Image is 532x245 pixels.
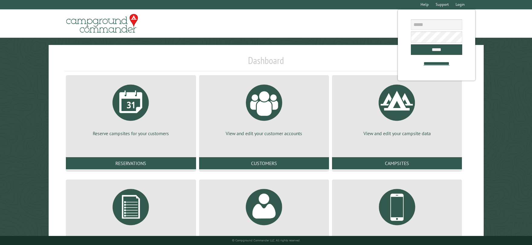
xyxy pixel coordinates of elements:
[339,234,455,241] p: Manage customer communications
[73,130,189,137] p: Reserve campsites for your customers
[73,80,189,137] a: Reserve campsites for your customers
[232,238,300,242] small: © Campground Commander LLC. All rights reserved.
[73,234,189,241] p: Generate reports about your campground
[206,80,322,137] a: View and edit your customer accounts
[206,130,322,137] p: View and edit your customer accounts
[339,184,455,241] a: Manage customer communications
[199,157,329,169] a: Customers
[64,12,140,35] img: Campground Commander
[66,157,196,169] a: Reservations
[73,184,189,241] a: Generate reports about your campground
[206,184,322,241] a: View and edit your Campground Commander account
[206,234,322,241] p: View and edit your Campground Commander account
[332,157,462,169] a: Campsites
[339,80,455,137] a: View and edit your campsite data
[339,130,455,137] p: View and edit your campsite data
[64,55,467,71] h1: Dashboard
